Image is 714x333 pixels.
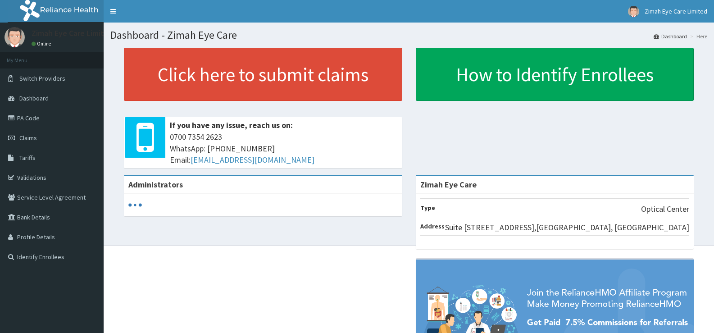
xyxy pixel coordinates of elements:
span: Zimah Eye Care Limited [645,7,707,15]
p: Optical Center [641,203,689,215]
li: Here [688,32,707,40]
strong: Zimah Eye Care [420,179,477,190]
a: Dashboard [654,32,687,40]
p: Zimah Eye Care Limited [32,29,113,37]
b: Type [420,204,435,212]
span: Tariffs [19,154,36,162]
a: Online [32,41,53,47]
img: User Image [628,6,639,17]
svg: audio-loading [128,198,142,212]
h1: Dashboard - Zimah Eye Care [110,29,707,41]
p: Suite [STREET_ADDRESS],[GEOGRAPHIC_DATA], [GEOGRAPHIC_DATA] [445,222,689,233]
img: User Image [5,27,25,47]
span: Dashboard [19,94,49,102]
a: How to Identify Enrollees [416,48,694,101]
b: Address [420,222,445,230]
b: If you have any issue, reach us on: [170,120,293,130]
span: Switch Providers [19,74,65,82]
b: Administrators [128,179,183,190]
span: Claims [19,134,37,142]
a: [EMAIL_ADDRESS][DOMAIN_NAME] [191,155,314,165]
a: Click here to submit claims [124,48,402,101]
span: 0700 7354 2623 WhatsApp: [PHONE_NUMBER] Email: [170,131,398,166]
